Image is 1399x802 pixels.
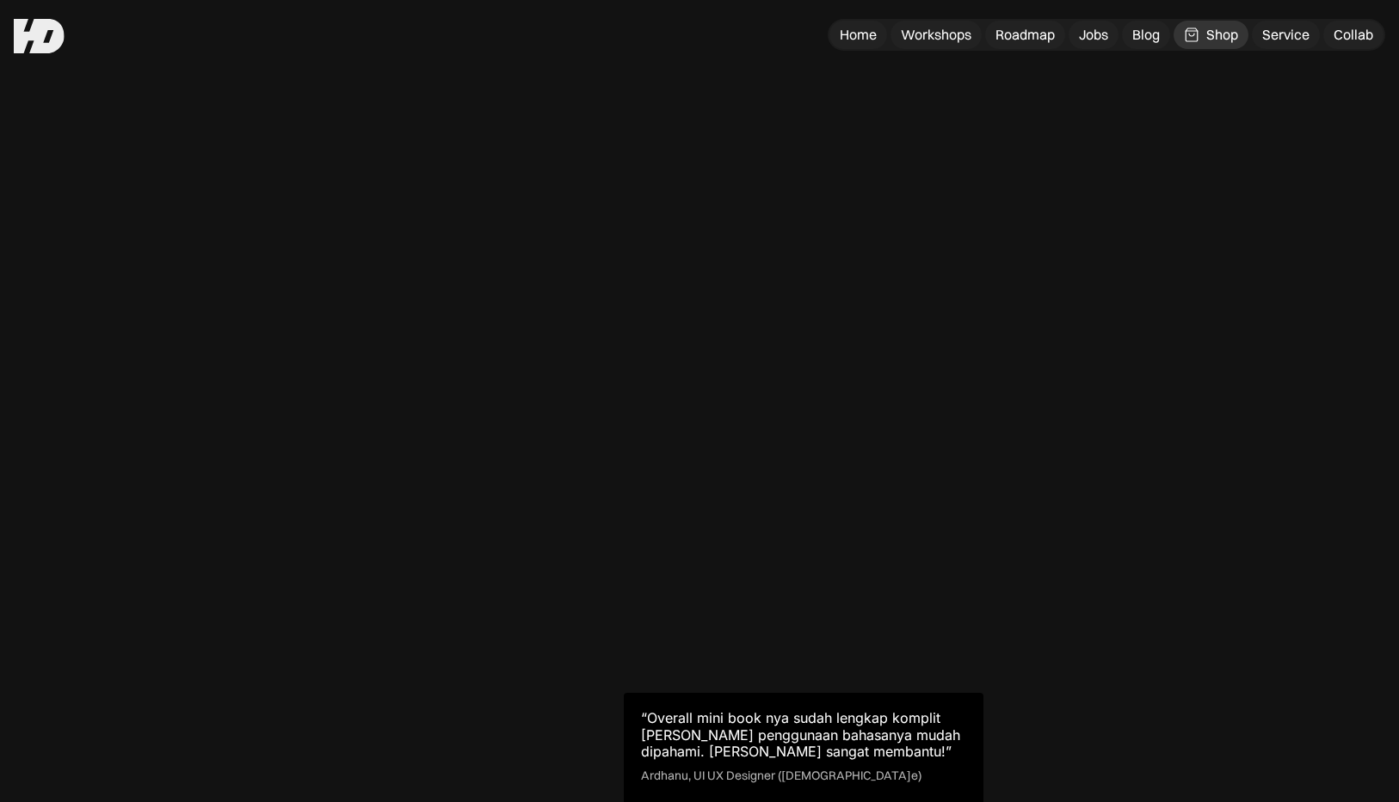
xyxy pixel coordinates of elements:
div: Jobs [1079,26,1108,44]
a: Collab [1323,21,1384,49]
div: Roadmap [995,26,1055,44]
div: Workshops [901,26,971,44]
div: Ardhanu, UI UX Designer ([DEMOGRAPHIC_DATA]e) [641,768,921,783]
div: Home [840,26,877,44]
a: Shop [1174,21,1248,49]
a: Jobs [1069,21,1119,49]
a: Workshops [891,21,982,49]
a: Roadmap [985,21,1065,49]
div: Service [1262,26,1310,44]
a: Service [1252,21,1320,49]
div: Collab [1334,26,1373,44]
a: Blog [1122,21,1170,49]
div: Shop [1206,26,1238,44]
a: Home [829,21,887,49]
div: “Overall mini book nya sudah lengkap komplit [PERSON_NAME] penggunaan bahasanya mudah dipahami. [... [641,710,966,760]
div: Blog [1132,26,1160,44]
